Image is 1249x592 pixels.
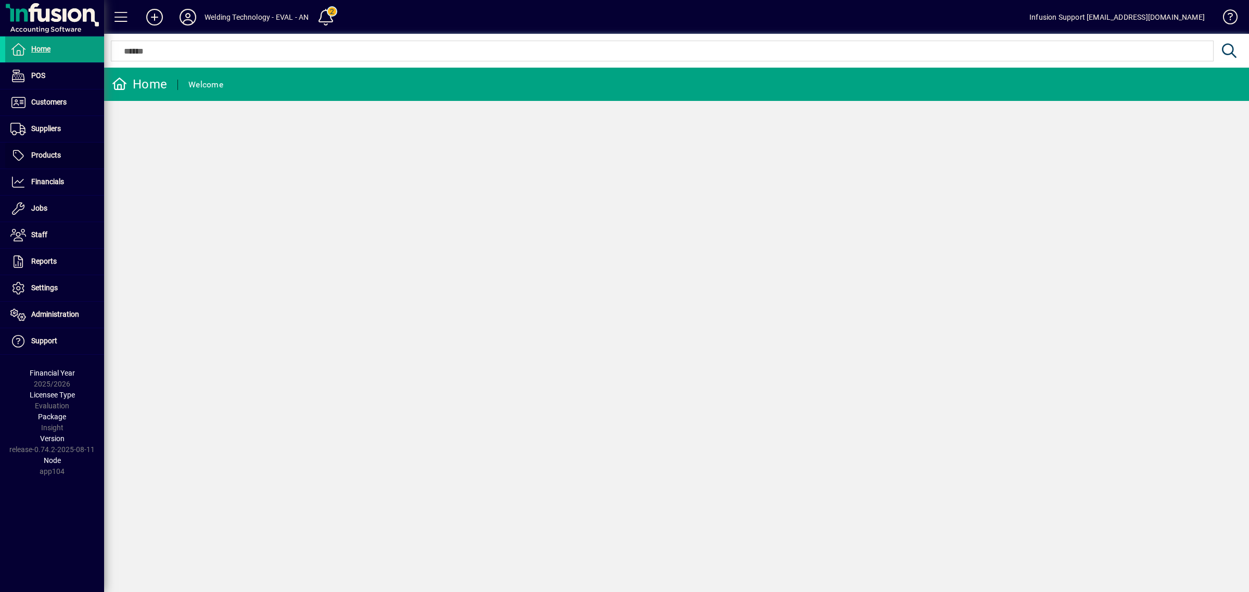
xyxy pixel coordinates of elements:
[31,284,58,292] span: Settings
[31,124,61,133] span: Suppliers
[1029,9,1205,25] div: Infusion Support [EMAIL_ADDRESS][DOMAIN_NAME]
[31,98,67,106] span: Customers
[31,45,50,53] span: Home
[112,76,167,93] div: Home
[40,434,65,443] span: Version
[5,249,104,275] a: Reports
[38,413,66,421] span: Package
[31,337,57,345] span: Support
[1215,2,1236,36] a: Knowledge Base
[31,310,79,318] span: Administration
[5,275,104,301] a: Settings
[5,328,104,354] a: Support
[31,204,47,212] span: Jobs
[5,116,104,142] a: Suppliers
[31,257,57,265] span: Reports
[30,391,75,399] span: Licensee Type
[31,151,61,159] span: Products
[138,8,171,27] button: Add
[44,456,61,465] span: Node
[5,169,104,195] a: Financials
[5,143,104,169] a: Products
[5,302,104,328] a: Administration
[31,177,64,186] span: Financials
[31,71,45,80] span: POS
[5,63,104,89] a: POS
[188,76,223,93] div: Welcome
[5,222,104,248] a: Staff
[171,8,205,27] button: Profile
[5,89,104,115] a: Customers
[5,196,104,222] a: Jobs
[205,9,309,25] div: Welding Technology - EVAL - AN
[30,369,75,377] span: Financial Year
[31,230,47,239] span: Staff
